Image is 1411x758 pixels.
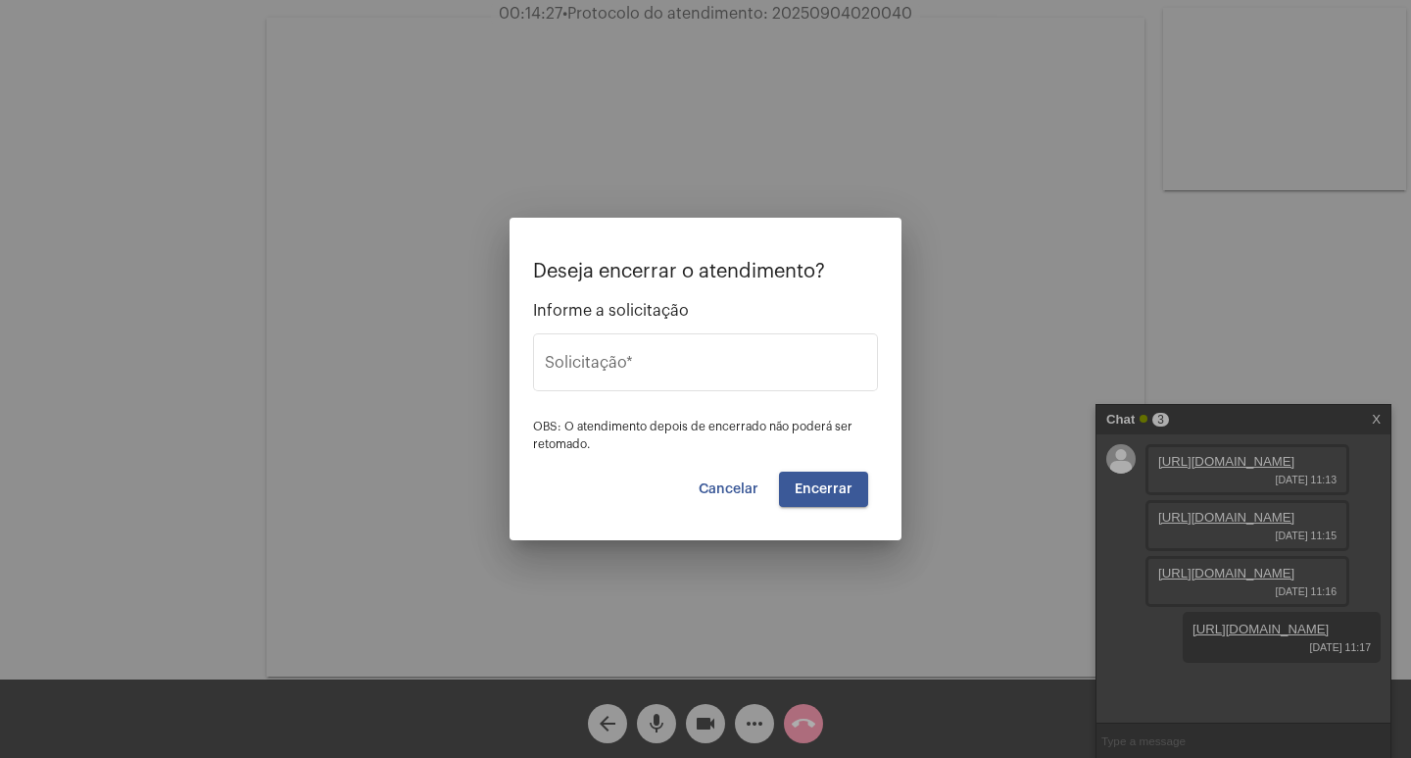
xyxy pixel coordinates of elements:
input: Buscar solicitação [545,358,866,376]
button: Encerrar [779,472,868,507]
span: Encerrar [795,482,852,496]
span: OBS: O atendimento depois de encerrado não poderá ser retomado. [533,421,852,450]
span: Informe a solicitação [533,302,878,320]
p: Deseja encerrar o atendimento? [533,261,878,282]
button: Cancelar [683,472,774,507]
span: Cancelar [699,482,758,496]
